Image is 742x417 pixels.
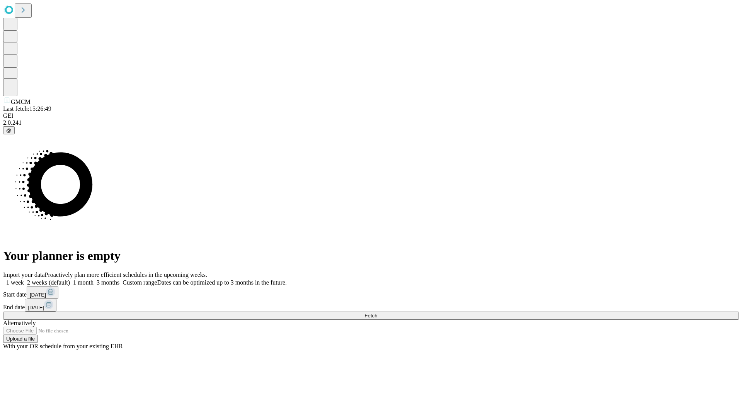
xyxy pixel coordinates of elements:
[3,286,739,299] div: Start date
[157,279,287,286] span: Dates can be optimized up to 3 months in the future.
[364,313,377,319] span: Fetch
[27,286,58,299] button: [DATE]
[3,271,45,278] span: Import your data
[3,320,36,326] span: Alternatively
[3,249,739,263] h1: Your planner is empty
[27,279,70,286] span: 2 weeks (default)
[3,105,51,112] span: Last fetch: 15:26:49
[73,279,94,286] span: 1 month
[25,299,56,312] button: [DATE]
[6,279,24,286] span: 1 week
[11,98,31,105] span: GMCM
[3,335,38,343] button: Upload a file
[3,312,739,320] button: Fetch
[6,127,12,133] span: @
[3,126,15,134] button: @
[3,119,739,126] div: 2.0.241
[123,279,157,286] span: Custom range
[28,305,44,310] span: [DATE]
[30,292,46,298] span: [DATE]
[45,271,207,278] span: Proactively plan more efficient schedules in the upcoming weeks.
[3,112,739,119] div: GEI
[3,299,739,312] div: End date
[97,279,119,286] span: 3 months
[3,343,123,349] span: With your OR schedule from your existing EHR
